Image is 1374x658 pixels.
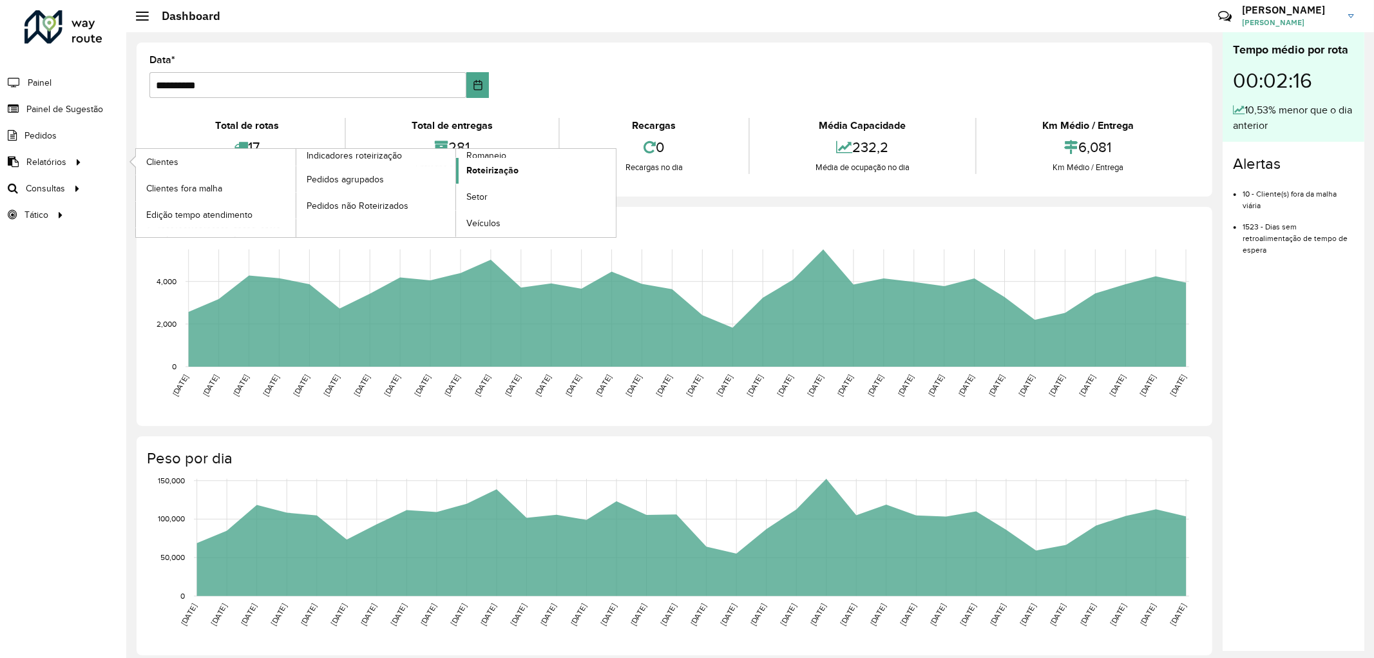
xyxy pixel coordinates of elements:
h4: Alertas [1233,155,1354,173]
text: [DATE] [322,373,341,398]
text: [DATE] [659,603,678,627]
text: [DATE] [839,603,857,627]
span: [PERSON_NAME] [1242,17,1339,28]
text: [DATE] [383,373,401,398]
text: [DATE] [896,373,915,398]
div: Recargas no dia [563,161,745,174]
div: Km Médio / Entrega [980,161,1196,174]
text: [DATE] [1018,603,1037,627]
button: Choose Date [466,72,489,98]
span: Edição tempo atendimento [146,208,253,222]
text: [DATE] [533,373,552,398]
text: [DATE] [569,603,587,627]
span: Clientes [146,155,178,169]
text: [DATE] [1169,603,1187,627]
text: [DATE] [352,373,371,398]
text: [DATE] [262,373,280,398]
text: [DATE] [1169,373,1187,398]
span: Painel [28,76,52,90]
text: [DATE] [1138,373,1157,398]
text: [DATE] [654,373,673,398]
text: [DATE] [292,373,310,398]
div: 232,2 [753,133,972,161]
span: Romaneio [466,149,506,162]
text: [DATE] [479,603,497,627]
div: Total de rotas [153,118,341,133]
text: [DATE] [239,603,258,627]
text: [DATE] [209,603,228,627]
span: Indicadores roteirização [307,149,402,162]
div: Recargas [563,118,745,133]
span: Painel de Sugestão [26,102,103,116]
text: [DATE] [1109,603,1127,627]
h4: Peso por dia [147,449,1199,468]
div: 17 [153,133,341,161]
text: [DATE] [231,373,250,398]
li: 1523 - Dias sem retroalimentação de tempo de espera [1243,211,1354,256]
div: 10,53% menor que o dia anterior [1233,102,1354,133]
span: Pedidos [24,129,57,142]
span: Consultas [26,182,65,195]
div: 00:02:16 [1233,59,1354,102]
text: [DATE] [624,373,643,398]
a: Clientes [136,149,296,175]
text: [DATE] [299,603,318,627]
text: [DATE] [836,373,855,398]
div: Km Médio / Entrega [980,118,1196,133]
text: [DATE] [329,603,348,627]
text: [DATE] [866,373,885,398]
text: [DATE] [987,373,1006,398]
text: [DATE] [473,373,491,398]
h2: Dashboard [149,9,220,23]
span: Roteirização [466,164,519,177]
h3: [PERSON_NAME] [1242,4,1339,16]
text: [DATE] [179,603,198,627]
text: [DATE] [509,603,528,627]
text: [DATE] [171,373,189,398]
span: Tático [24,208,48,222]
text: [DATE] [599,603,618,627]
text: [DATE] [745,373,764,398]
text: [DATE] [1047,373,1066,398]
text: [DATE] [443,373,462,398]
div: Média Capacidade [753,118,972,133]
text: [DATE] [269,603,288,627]
text: [DATE] [685,373,703,398]
text: [DATE] [564,373,582,398]
text: [DATE] [929,603,948,627]
text: [DATE] [594,373,613,398]
text: [DATE] [1078,373,1096,398]
text: [DATE] [719,603,738,627]
span: Clientes fora malha [146,182,222,195]
text: [DATE] [419,603,437,627]
span: Relatórios [26,155,66,169]
div: Total de entregas [349,118,555,133]
text: [DATE] [389,603,408,627]
a: Pedidos não Roteirizados [296,193,456,218]
div: Média de ocupação no dia [753,161,972,174]
span: Setor [466,190,488,204]
li: 10 - Cliente(s) fora da malha viária [1243,179,1354,211]
text: 150,000 [158,476,185,485]
div: 6,081 [980,133,1196,161]
text: 0 [180,592,185,600]
div: Tempo médio por rota [1233,41,1354,59]
text: 2,000 [157,320,177,328]
text: [DATE] [989,603,1007,627]
a: Edição tempo atendimento [136,202,296,227]
text: [DATE] [359,603,377,627]
h4: Capacidade por dia [147,220,1199,238]
span: Pedidos agrupados [307,173,384,186]
text: [DATE] [413,373,432,398]
text: [DATE] [749,603,767,627]
text: [DATE] [715,373,734,398]
span: Pedidos não Roteirizados [307,199,408,213]
text: [DATE] [1017,373,1036,398]
text: 0 [172,362,177,371]
text: [DATE] [868,603,887,627]
text: [DATE] [449,603,468,627]
text: [DATE] [1078,603,1097,627]
a: Veículos [456,211,616,237]
text: [DATE] [959,603,977,627]
div: 0 [563,133,745,161]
